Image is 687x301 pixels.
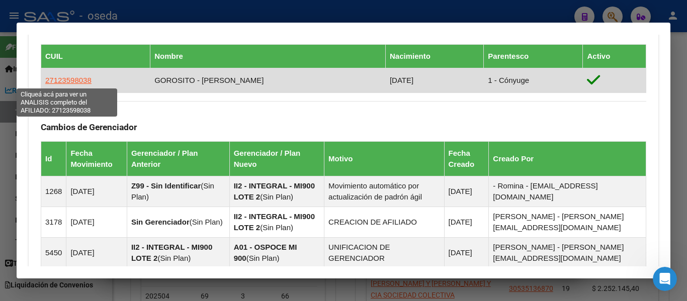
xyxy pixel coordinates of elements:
[160,254,188,262] span: Sin Plan
[150,45,386,68] th: Nombre
[66,176,127,207] td: [DATE]
[489,207,646,238] td: [PERSON_NAME] - [PERSON_NAME][EMAIL_ADDRESS][DOMAIN_NAME]
[385,45,483,68] th: Nacimiento
[127,142,229,176] th: Gerenciador / Plan Anterior
[234,181,315,201] strong: II2 - INTEGRAL - MI900 LOTE 2
[192,218,220,226] span: Sin Plan
[229,207,324,238] td: ( )
[489,238,646,268] td: [PERSON_NAME] - [PERSON_NAME][EMAIL_ADDRESS][DOMAIN_NAME]
[444,142,489,176] th: Fecha Creado
[489,176,646,207] td: - Romina - [EMAIL_ADDRESS][DOMAIN_NAME]
[484,68,583,93] td: 1 - Cónyuge
[385,68,483,93] td: [DATE]
[150,68,386,93] td: GOROSITO - [PERSON_NAME]
[444,207,489,238] td: [DATE]
[484,45,583,68] th: Parentesco
[653,267,677,291] iframe: Intercom live chat
[324,142,444,176] th: Motivo
[324,176,444,207] td: Movimiento automático por actualización de padrón ágil
[131,218,190,226] strong: Sin Gerenciador
[66,238,127,268] td: [DATE]
[45,76,92,84] span: 27123598038
[229,238,324,268] td: ( )
[41,176,66,207] td: 1268
[489,142,646,176] th: Creado Por
[234,212,315,232] strong: II2 - INTEGRAL - MI900 LOTE 2
[41,122,646,133] h3: Cambios de Gerenciador
[41,207,66,238] td: 3178
[41,142,66,176] th: Id
[229,176,324,207] td: ( )
[131,243,212,262] strong: II2 - INTEGRAL - MI900 LOTE 2
[127,207,229,238] td: ( )
[263,223,291,232] span: Sin Plan
[41,45,150,68] th: CUIL
[234,243,297,262] strong: A01 - OSPOCE MI 900
[263,192,291,201] span: Sin Plan
[229,142,324,176] th: Gerenciador / Plan Nuevo
[127,176,229,207] td: ( )
[41,238,66,268] td: 5450
[249,254,277,262] span: Sin Plan
[66,207,127,238] td: [DATE]
[444,176,489,207] td: [DATE]
[324,238,444,268] td: UNIFICACION DE GERENCIADOR
[583,45,646,68] th: Activo
[324,207,444,238] td: CREACION DE AFILIADO
[131,181,201,190] strong: Z99 - Sin Identificar
[444,238,489,268] td: [DATE]
[66,142,127,176] th: Fecha Movimiento
[127,238,229,268] td: ( )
